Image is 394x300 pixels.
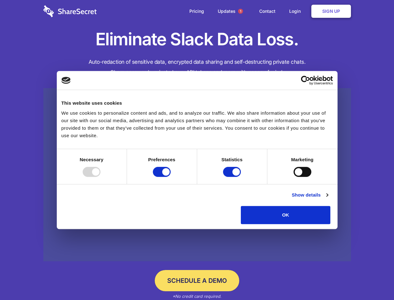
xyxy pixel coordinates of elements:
a: Wistia video thumbnail [43,88,351,262]
em: *No credit card required. [173,294,221,299]
img: logo-wordmark-white-trans-d4663122ce5f474addd5e946df7df03e33cb6a1c49d2221995e7729f52c070b2.svg [43,5,97,17]
div: We use cookies to personalize content and ads, and to analyze our traffic. We also share informat... [61,109,333,139]
h1: Eliminate Slack Data Loss. [43,28,351,51]
a: Usercentrics Cookiebot - opens in a new window [278,76,333,85]
img: logo [61,77,71,84]
a: Schedule a Demo [155,270,239,291]
a: Show details [292,191,328,199]
a: Contact [253,2,282,21]
strong: Preferences [148,157,175,162]
strong: Marketing [291,157,314,162]
strong: Necessary [80,157,104,162]
h4: Auto-redaction of sensitive data, encrypted data sharing and self-destructing private chats. Shar... [43,57,351,77]
button: OK [241,206,330,224]
div: This website uses cookies [61,99,333,107]
span: 1 [238,9,243,14]
strong: Statistics [221,157,243,162]
a: Sign Up [311,5,351,18]
a: Login [283,2,310,21]
a: Pricing [183,2,210,21]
